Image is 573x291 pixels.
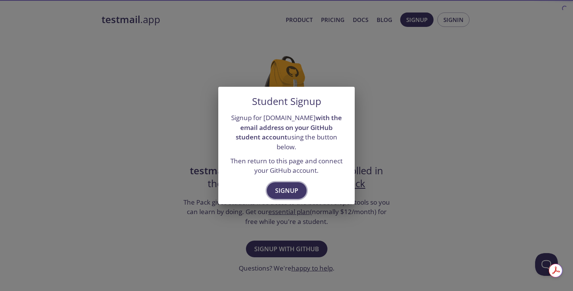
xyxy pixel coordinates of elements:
[227,113,346,152] p: Signup for [DOMAIN_NAME] using the button below.
[267,182,307,199] button: Signup
[227,156,346,175] p: Then return to this page and connect your GitHub account.
[275,185,298,196] span: Signup
[252,96,321,107] h5: Student Signup
[236,113,342,141] strong: with the email address on your GitHub student account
